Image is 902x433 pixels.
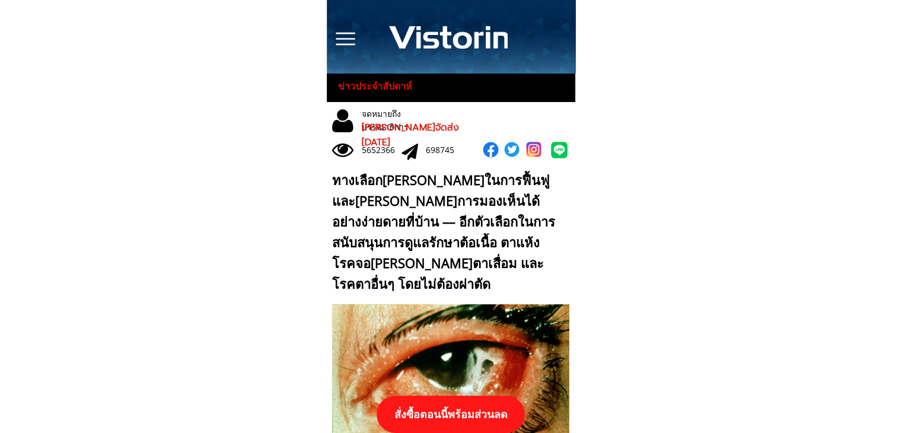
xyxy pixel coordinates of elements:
div: 5652366 [362,144,401,157]
div: จดหมายถึงบรรณาธิการ [362,107,447,134]
div: 698745 [426,144,466,157]
h3: ข่าวประจำสัปดาห์ [338,79,423,94]
div: ทางเลือก[PERSON_NAME]ในการฟื้นฟูและ[PERSON_NAME]การมองเห็นได้อย่างง่ายดายที่บ้าน — อีกตัวเลือกในก... [332,170,564,295]
p: สั่งซื้อตอนนี้พร้อมส่วนลด [377,396,525,433]
span: [PERSON_NAME]จัดส่ง [DATE] [362,120,459,150]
